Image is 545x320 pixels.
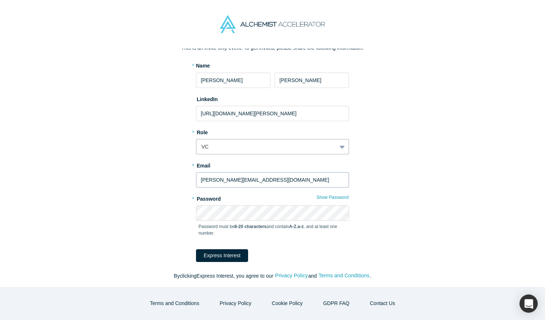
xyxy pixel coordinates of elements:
[318,271,370,280] button: Terms and Conditions
[235,224,267,229] strong: 8-20 characters
[264,297,310,310] button: Cookie Policy
[220,15,325,33] img: Alchemist Accelerator Logo
[316,193,349,202] button: Show Password
[199,223,346,236] p: Password must be and contain , , and at least one number.
[196,93,218,103] label: LinkedIn
[196,193,349,203] label: Password
[142,297,207,310] button: Terms and Conditions
[362,297,403,310] button: Contact Us
[298,224,304,229] strong: a-z
[201,143,332,151] div: VC
[212,297,259,310] button: Privacy Policy
[196,159,349,170] label: Email
[315,297,357,310] a: GDPR FAQ
[196,126,349,136] label: Role
[119,272,426,280] p: By clicking Express Interest , you agree to our and .
[196,62,210,70] label: Name
[275,73,349,88] input: Last Name
[275,271,308,280] button: Privacy Policy
[196,249,248,262] button: Express Interest
[196,73,270,88] input: First Name
[289,224,297,229] strong: A-Z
